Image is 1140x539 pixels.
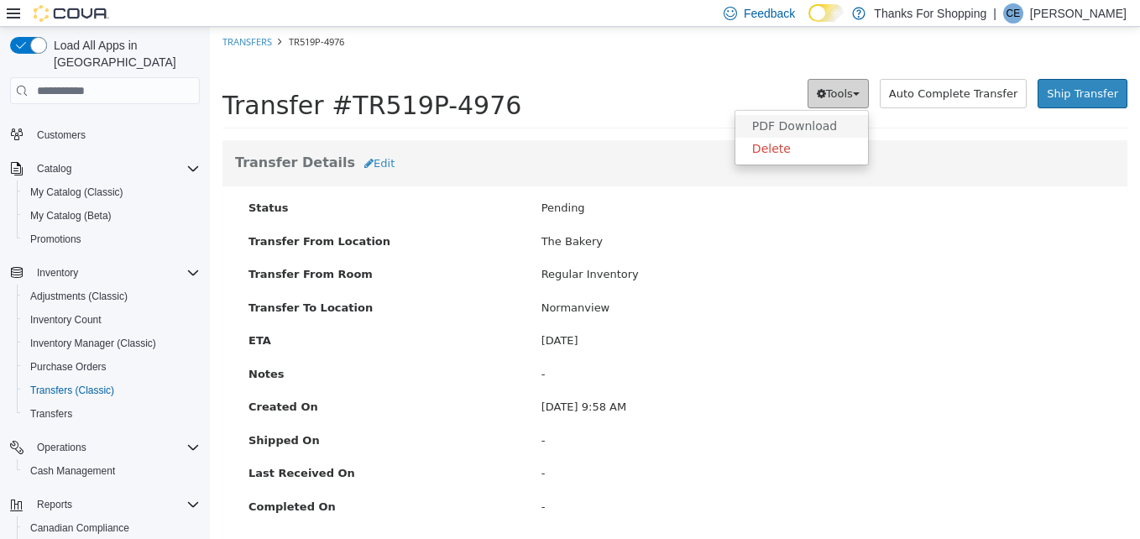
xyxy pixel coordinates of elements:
a: Customers [30,125,92,145]
span: Canadian Compliance [30,521,129,535]
span: Inventory [37,266,78,280]
button: Inventory [30,263,85,283]
span: Transfers (Classic) [24,380,200,400]
button: Cash Management [17,459,207,483]
button: Promotions [17,228,207,251]
label: ETA [26,306,319,322]
div: Regular Inventory [319,239,904,256]
input: Dark Mode [808,4,844,22]
a: Inventory Count [24,310,108,330]
span: Purchase Orders [24,357,200,377]
div: Normanview [319,273,904,290]
span: Customers [30,123,200,144]
div: - [319,472,904,489]
div: The Bakery [319,207,904,223]
span: Feedback [744,5,795,22]
span: Adjustments (Classic) [30,290,128,303]
button: Catalog [3,157,207,181]
label: Created On [26,372,319,389]
a: Cash Management [24,461,122,481]
label: Status [26,173,319,190]
p: [PERSON_NAME] [1030,3,1127,24]
span: Adjustments (Classic) [24,286,200,306]
span: Promotions [24,229,200,249]
span: Inventory Count [24,310,200,330]
div: - [319,438,904,455]
label: Transfer From Location [26,207,319,223]
span: Inventory Count [30,313,102,327]
label: Last Received On [26,438,319,455]
span: Operations [30,437,200,458]
span: Inventory [30,263,200,283]
a: Promotions [24,229,88,249]
span: My Catalog (Classic) [30,186,123,199]
span: Ship Transfer [837,60,908,73]
label: Notes [26,339,319,356]
button: Transfers [17,402,207,426]
button: Operations [30,437,93,458]
span: My Catalog (Beta) [30,209,112,222]
span: My Catalog (Beta) [24,206,200,226]
button: Inventory Manager (Classic) [17,332,207,355]
button: My Catalog (Beta) [17,204,207,228]
span: Transfers (Classic) [30,384,114,397]
p: Thanks For Shopping [874,3,986,24]
a: Transfers (Classic) [24,380,121,400]
label: Completed On [26,472,319,489]
button: Reports [30,495,79,515]
div: Cliff Evans [1003,3,1023,24]
a: My Catalog (Classic) [24,182,130,202]
span: Cash Management [30,464,115,478]
span: Customers [37,128,86,142]
span: Operations [37,441,86,454]
button: Transfers (Classic) [17,379,207,402]
a: Adjustments (Classic) [24,286,134,306]
span: TR519P-4976 [79,8,134,21]
span: Promotions [30,233,81,246]
button: My Catalog (Classic) [17,181,207,204]
span: Inventory Manager (Classic) [30,337,156,350]
a: Purchase Orders [24,357,113,377]
a: My Catalog (Beta) [24,206,118,226]
div: - [319,406,904,422]
span: Reports [37,498,72,511]
button: Reports [3,493,207,516]
span: Purchase Orders [30,360,107,374]
a: Transfers [13,8,62,21]
span: Dark Mode [808,22,809,23]
button: Catalog [30,159,78,179]
button: Purchase Orders [17,355,207,379]
h3: Transfer Details [25,122,905,152]
span: Transfers [30,407,72,421]
div: Pending [319,173,904,190]
button: Ship Transfer [828,52,918,82]
span: Delete [542,115,581,128]
label: Transfer From Room [26,239,319,256]
span: Transfer #TR519P-4976 [13,64,311,93]
button: Tools [598,52,659,82]
div: [DATE] 9:58 AM [319,372,904,389]
span: Reports [30,495,200,515]
span: Cash Management [24,461,200,481]
button: Customers [3,122,207,146]
span: CE [1007,3,1021,24]
span: My Catalog (Classic) [24,182,200,202]
span: Transfers [24,404,200,424]
span: PDF Download [542,92,627,106]
button: Auto Complete Transfer [670,52,817,82]
label: Transfer To Location [26,273,319,290]
span: Load All Apps in [GEOGRAPHIC_DATA] [47,37,200,71]
span: Canadian Compliance [24,518,200,538]
span: Auto Complete Transfer [679,60,808,73]
div: [DATE] [319,306,904,322]
button: Inventory Count [17,308,207,332]
span: Catalog [37,162,71,175]
button: Inventory [3,261,207,285]
span: Inventory Manager (Classic) [24,333,200,353]
a: Transfers [24,404,79,424]
div: - [319,339,904,356]
button: Edit [145,122,194,152]
p: | [993,3,996,24]
button: Operations [3,436,207,459]
span: Catalog [30,159,200,179]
